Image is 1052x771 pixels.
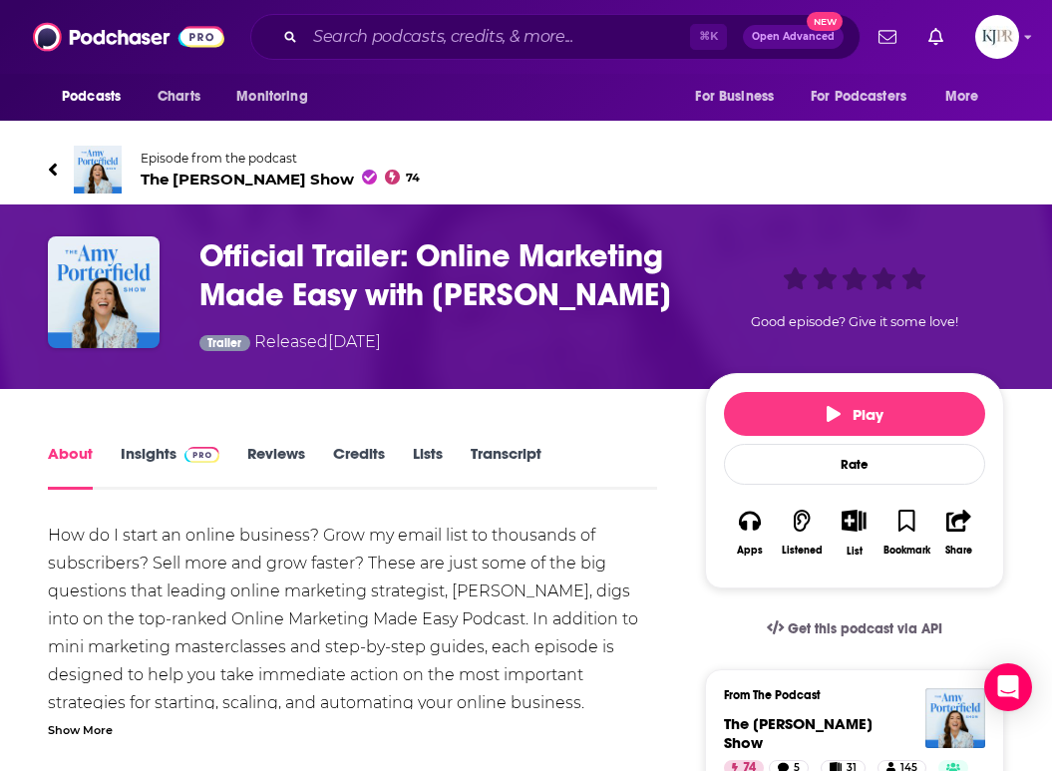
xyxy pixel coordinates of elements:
[33,18,224,56] img: Podchaser - Follow, Share and Rate Podcasts
[975,15,1019,59] span: Logged in as KJPRpodcast
[141,151,420,166] span: Episode from the podcast
[724,688,969,702] h3: From The Podcast
[48,236,160,348] img: Official Trailer: Online Marketing Made Easy with Amy Porterfield
[199,236,673,314] h1: Official Trailer: Online Marketing Made Easy with Amy Porterfield
[931,78,1004,116] button: open menu
[247,444,305,490] a: Reviews
[925,688,985,748] img: The Amy Porterfield Show
[743,25,844,49] button: Open AdvancedNew
[827,405,883,424] span: Play
[695,83,774,111] span: For Business
[751,314,958,329] span: Good episode? Give it some love!
[471,444,541,490] a: Transcript
[724,714,873,752] a: The Amy Porterfield Show
[141,170,420,189] span: The [PERSON_NAME] Show
[798,78,935,116] button: open menu
[880,497,932,570] button: Bookmark
[207,337,241,349] span: Trailer
[305,21,690,53] input: Search podcasts, credits, & more...
[690,24,727,50] span: ⌘ K
[811,83,906,111] span: For Podcasters
[829,497,880,570] div: Show More ButtonList
[48,78,147,116] button: open menu
[48,146,1004,193] a: The Amy Porterfield ShowEpisode from the podcastThe [PERSON_NAME] Show74
[945,83,979,111] span: More
[250,14,861,60] div: Search podcasts, credits, & more...
[724,714,873,752] span: The [PERSON_NAME] Show
[333,444,385,490] a: Credits
[413,444,443,490] a: Lists
[945,545,972,557] div: Share
[406,174,420,183] span: 74
[847,545,863,558] div: List
[751,604,958,653] a: Get this podcast via API
[236,83,307,111] span: Monitoring
[48,444,93,490] a: About
[184,447,219,463] img: Podchaser Pro
[975,15,1019,59] button: Show profile menu
[737,545,763,557] div: Apps
[871,20,904,54] a: Show notifications dropdown
[788,620,942,637] span: Get this podcast via API
[776,497,828,570] button: Listened
[158,83,200,111] span: Charts
[145,78,212,116] a: Charts
[752,32,835,42] span: Open Advanced
[807,12,843,31] span: New
[782,545,823,557] div: Listened
[222,78,333,116] button: open menu
[724,392,985,436] button: Play
[62,83,121,111] span: Podcasts
[681,78,799,116] button: open menu
[883,545,930,557] div: Bookmark
[74,146,122,193] img: The Amy Porterfield Show
[724,497,776,570] button: Apps
[984,663,1032,711] div: Open Intercom Messenger
[920,20,951,54] a: Show notifications dropdown
[199,330,381,357] div: Released [DATE]
[834,510,875,532] button: Show More Button
[933,497,985,570] button: Share
[724,444,985,485] div: Rate
[121,444,219,490] a: InsightsPodchaser Pro
[975,15,1019,59] img: User Profile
